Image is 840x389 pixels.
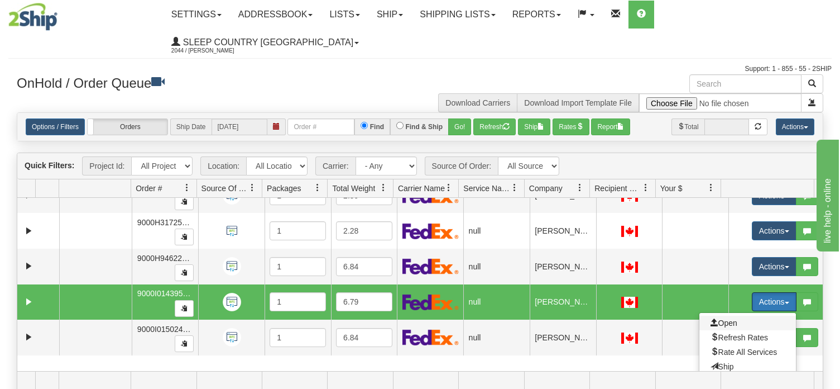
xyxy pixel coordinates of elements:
[8,3,57,31] img: logo2044.jpg
[752,292,796,311] button: Actions
[402,329,459,345] img: FedEx Express®
[8,7,103,20] div: live help - online
[177,178,196,197] a: Order # filter column settings
[267,183,301,194] span: Packages
[398,183,445,194] span: Carrier Name
[463,249,530,284] td: null
[175,264,194,281] button: Copy to clipboard
[711,348,777,357] span: Rate All Services
[308,178,327,197] a: Packages filter column settings
[636,178,655,197] a: Recipient Country filter column settings
[621,262,638,273] img: CA
[230,1,321,29] a: Addressbook
[402,294,459,310] img: FedEx Express®
[368,1,411,29] a: Ship
[22,295,36,309] a: Expand
[473,118,516,135] button: Refresh
[711,362,734,371] span: Ship
[17,74,412,91] h3: OnHold / Order Queue
[175,335,194,352] button: Copy to clipboard
[671,118,704,135] span: Total
[137,289,214,298] span: 9000I014395_DUVET
[439,178,458,197] a: Carrier Name filter column settings
[175,300,194,317] button: Copy to clipboard
[689,74,801,93] input: Search
[223,293,241,311] img: API
[137,218,217,227] span: 9000H317254_DUVET
[529,183,563,194] span: Company
[621,226,638,237] img: CA
[17,153,823,179] div: grid toolbar
[137,254,217,263] span: 9000H946229_DUVET
[660,183,683,194] span: Your $
[175,229,194,245] button: Copy to clipboard
[287,118,354,135] input: Order #
[315,156,356,175] span: Carrier:
[801,74,823,93] button: Search
[463,284,530,320] td: null
[702,178,721,197] a: Your $ filter column settings
[445,98,510,107] a: Download Carriers
[711,319,737,328] span: Open
[402,258,459,274] img: FedEx Express®
[8,64,832,74] div: Support: 1 - 855 - 55 - 2SHIP
[448,118,471,135] button: Go!
[26,118,85,135] a: Options / Filters
[170,118,212,135] span: Ship Date
[639,93,801,112] input: Import
[200,156,246,175] span: Location:
[163,1,230,29] a: Settings
[22,330,36,344] a: Expand
[776,118,814,135] button: Actions
[505,178,524,197] a: Service Name filter column settings
[136,183,162,194] span: Order #
[570,178,589,197] a: Company filter column settings
[711,333,768,342] span: Refresh Rates
[25,160,74,171] label: Quick Filters:
[530,320,596,355] td: [PERSON_NAME]
[223,328,241,347] img: API
[370,122,384,132] label: Find
[175,193,194,210] button: Copy to clipboard
[163,29,367,56] a: Sleep Country [GEOGRAPHIC_DATA] 2044 / [PERSON_NAME]
[591,118,630,135] button: Report
[504,1,569,29] a: Reports
[530,284,596,320] td: [PERSON_NAME]
[22,259,36,273] a: Expand
[171,45,255,56] span: 2044 / [PERSON_NAME]
[530,249,596,284] td: [PERSON_NAME]
[524,98,632,107] a: Download Import Template File
[699,316,796,330] a: Open
[22,224,36,238] a: Expand
[463,320,530,355] td: null
[374,178,393,197] a: Total Weight filter column settings
[332,183,375,194] span: Total Weight
[402,223,459,239] img: FedEx Express®
[463,183,510,194] span: Service Name
[82,156,131,175] span: Project Id:
[201,183,248,194] span: Source Of Order
[405,122,443,132] label: Find & Ship
[518,118,550,135] button: Ship
[553,118,589,135] button: Rates
[137,325,214,334] span: 9000I015024_DUVET
[223,257,241,276] img: API
[594,183,641,194] span: Recipient Country
[243,178,262,197] a: Source Of Order filter column settings
[321,1,368,29] a: Lists
[621,297,638,308] img: CA
[621,333,638,344] img: CA
[223,222,241,240] img: API
[180,37,353,47] span: Sleep Country [GEOGRAPHIC_DATA]
[425,156,498,175] span: Source Of Order:
[411,1,503,29] a: Shipping lists
[88,119,167,135] label: Orders
[752,221,796,240] button: Actions
[752,257,796,276] button: Actions
[814,137,839,252] iframe: chat widget
[463,213,530,249] td: null
[530,213,596,249] td: [PERSON_NAME]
